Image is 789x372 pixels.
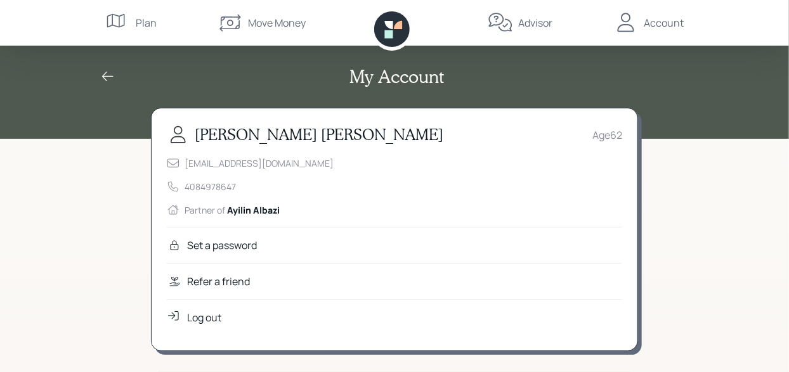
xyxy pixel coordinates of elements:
h2: My Account [350,66,445,87]
div: 4084978647 [185,180,236,193]
div: Plan [136,15,157,30]
div: Account [644,15,684,30]
div: Log out [187,310,221,325]
div: Move Money [248,15,306,30]
div: Set a password [187,238,257,253]
div: Advisor [518,15,552,30]
span: Ayilin Albazi [227,204,280,216]
div: Partner of [185,203,280,217]
div: Age 62 [592,127,622,143]
div: Refer a friend [187,274,250,289]
div: [EMAIL_ADDRESS][DOMAIN_NAME] [185,157,334,170]
h3: [PERSON_NAME] [PERSON_NAME] [195,125,443,144]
